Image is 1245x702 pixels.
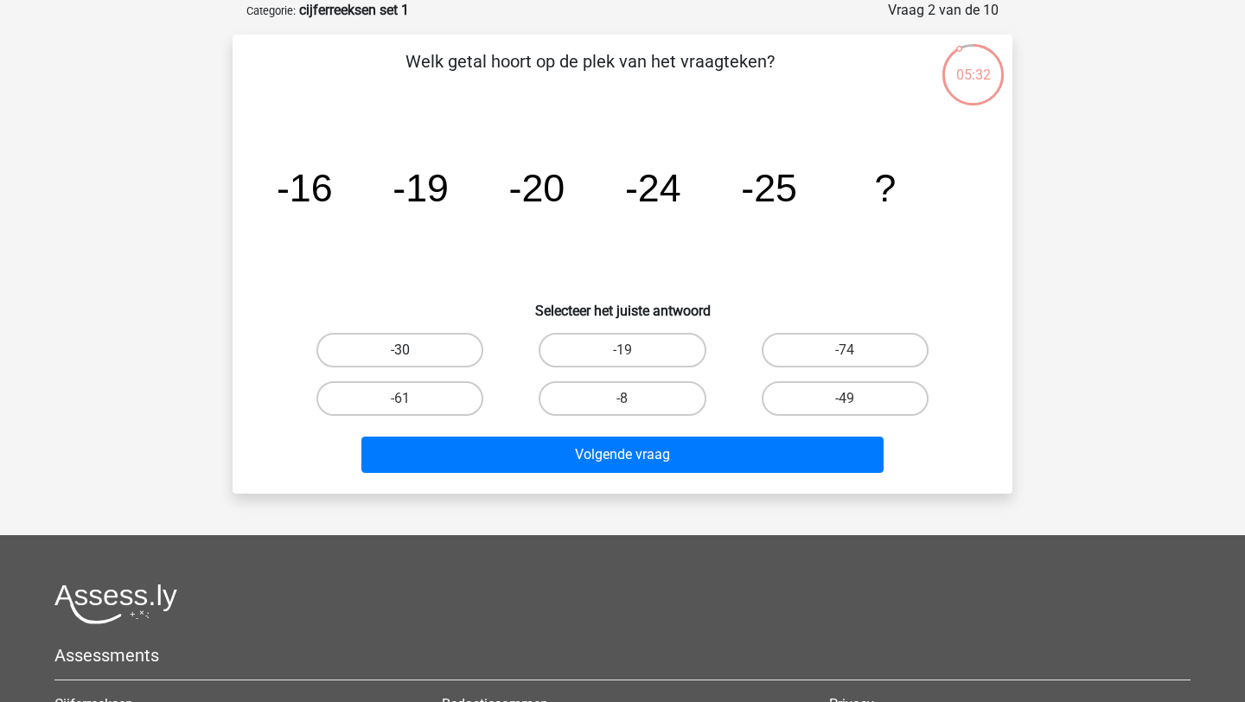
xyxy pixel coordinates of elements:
label: -74 [762,333,929,367]
strong: cijferreeksen set 1 [299,2,409,18]
img: Assessly logo [54,584,177,624]
div: 05:32 [941,42,1006,86]
tspan: -24 [625,166,681,209]
tspan: -20 [509,166,565,209]
h5: Assessments [54,645,1191,666]
h6: Selecteer het juiste antwoord [260,289,985,319]
label: -49 [762,381,929,416]
label: -61 [316,381,483,416]
label: -19 [539,333,705,367]
tspan: ? [874,166,896,209]
tspan: -19 [393,166,449,209]
small: Categorie: [246,4,296,17]
p: Welk getal hoort op de plek van het vraagteken? [260,48,920,100]
tspan: -25 [741,166,797,209]
button: Volgende vraag [361,437,884,473]
label: -8 [539,381,705,416]
tspan: -16 [277,166,333,209]
label: -30 [316,333,483,367]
